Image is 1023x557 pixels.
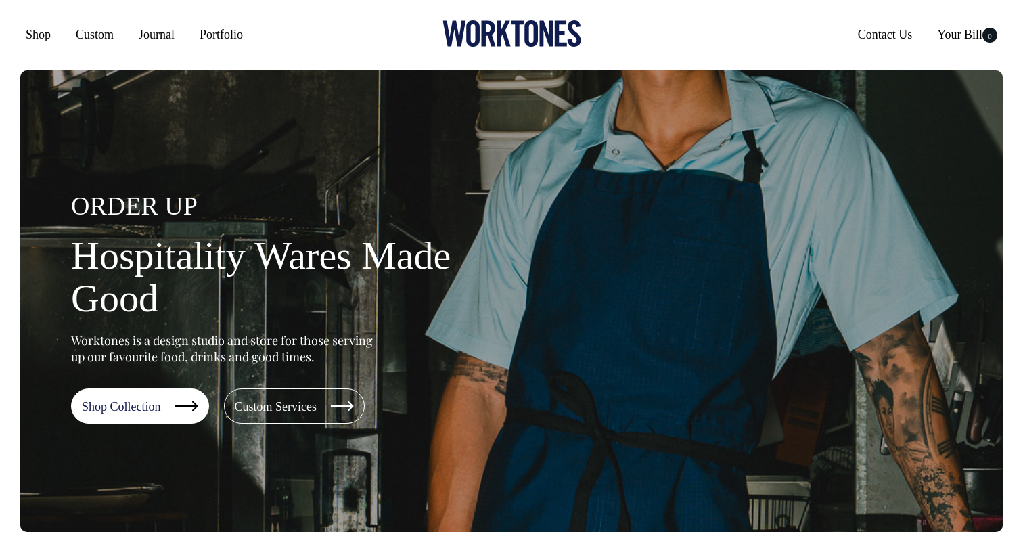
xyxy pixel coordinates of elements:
[194,22,248,47] a: Portfolio
[224,388,365,424] a: Custom Services
[71,332,379,365] p: Worktones is a design studio and store for those serving up our favourite food, drinks and good t...
[71,192,504,221] h4: ORDER UP
[932,22,1003,47] a: Your Bill0
[20,22,56,47] a: Shop
[70,22,119,47] a: Custom
[852,22,918,47] a: Contact Us
[133,22,180,47] a: Journal
[982,28,997,43] span: 0
[71,234,504,321] h1: Hospitality Wares Made Good
[71,388,209,424] a: Shop Collection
